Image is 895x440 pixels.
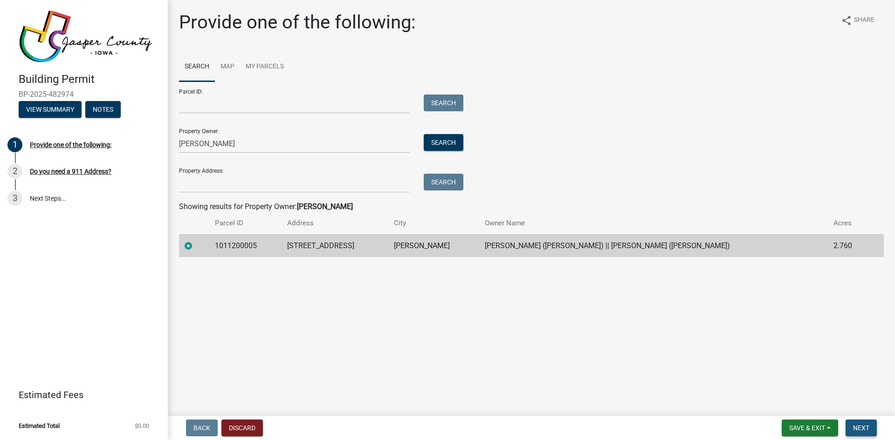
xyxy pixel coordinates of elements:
button: Back [186,420,218,436]
i: share [841,15,852,26]
td: [PERSON_NAME] [388,234,480,257]
button: Discard [221,420,263,436]
th: Address [282,212,388,234]
td: 1011200005 [209,234,282,257]
button: shareShare [833,11,882,29]
span: Next [853,424,869,432]
wm-modal-confirm: Notes [85,106,121,114]
th: Parcel ID [209,212,282,234]
span: $0.00 [135,423,149,429]
div: 2 [7,164,22,179]
button: Save & Exit [782,420,838,436]
button: Notes [85,101,121,118]
span: Estimated Total [19,423,60,429]
div: 3 [7,191,22,206]
button: Search [424,95,463,111]
td: 2.760 [828,234,868,257]
div: Do you need a 911 Address? [30,168,111,175]
a: Map [215,52,240,82]
td: [STREET_ADDRESS] [282,234,388,257]
div: Provide one of the following: [30,142,111,148]
th: Acres [828,212,868,234]
h1: Provide one of the following: [179,11,416,34]
a: Estimated Fees [7,386,153,404]
button: View Summary [19,101,82,118]
button: Search [424,134,463,151]
a: My Parcels [240,52,289,82]
wm-modal-confirm: Summary [19,106,82,114]
span: Save & Exit [789,424,825,432]
th: City [388,212,480,234]
h4: Building Permit [19,73,160,86]
span: BP-2025-482974 [19,90,149,99]
button: Search [424,174,463,190]
a: Search [179,52,215,82]
div: 1 [7,137,22,152]
td: [PERSON_NAME] ([PERSON_NAME]) || [PERSON_NAME] ([PERSON_NAME]) [479,234,828,257]
div: Showing results for Property Owner: [179,201,884,212]
strong: [PERSON_NAME] [297,202,353,211]
span: Back [193,424,210,432]
img: Jasper County, Iowa [19,10,153,63]
span: Share [854,15,874,26]
button: Next [846,420,877,436]
th: Owner Name [479,212,828,234]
